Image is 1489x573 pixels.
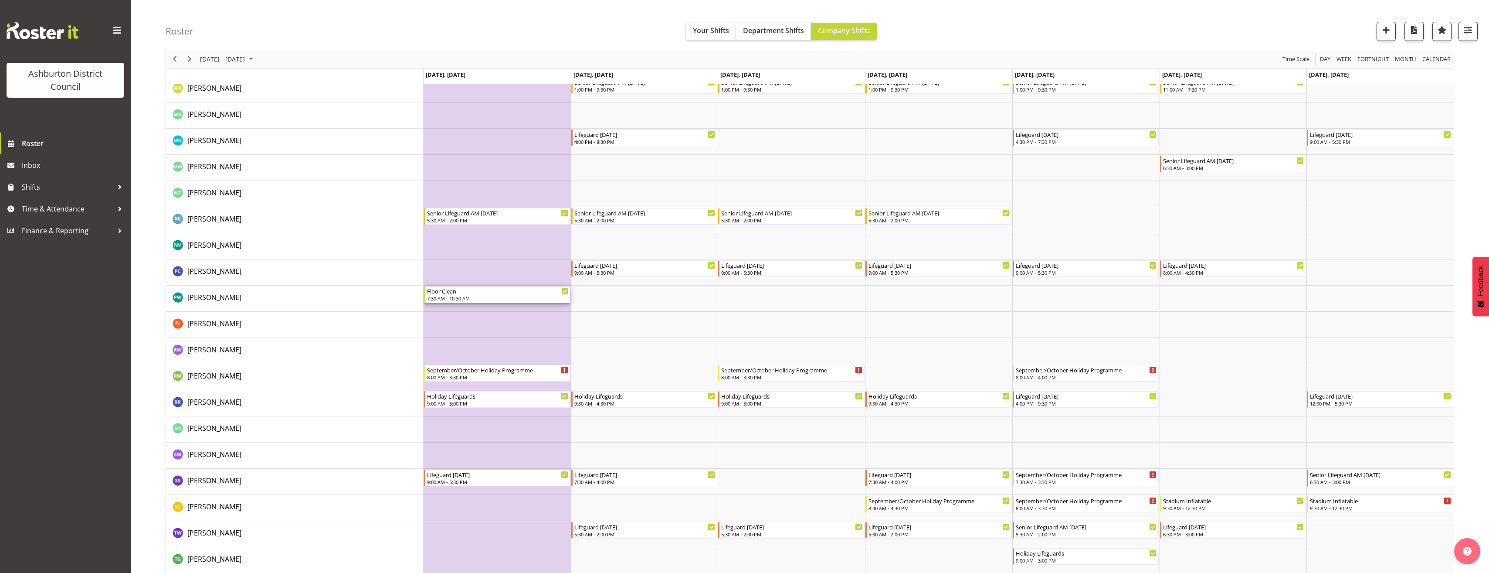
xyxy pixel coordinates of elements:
[166,102,424,129] td: Meghan Anderson resource
[868,496,1010,505] div: September/October Holiday Programme
[166,259,424,286] td: Paulina Cuadrado resource
[1163,269,1304,276] div: 8:00 AM - 4:30 PM
[424,286,570,303] div: Peter Wood"s event - Floor Clean Begin From Monday, September 22, 2025 at 7:30:00 AM GMT+12:00 En...
[187,318,241,329] a: [PERSON_NAME]
[1356,54,1391,65] button: Fortnight
[187,83,241,93] span: [PERSON_NAME]
[1016,470,1157,479] div: September/October Holiday Programme
[166,521,424,547] td: Tessa Wright resource
[574,86,716,93] div: 1:00 PM - 9:30 PM
[1336,54,1352,65] span: Week
[868,71,907,78] span: [DATE], [DATE]
[1016,130,1157,139] div: Lifeguard [DATE]
[865,470,1012,486] div: Sawyer Stewart"s event - Lifeguard Thursday Begin From Thursday, September 25, 2025 at 7:30:00 AM...
[187,319,241,328] span: [PERSON_NAME]
[187,214,241,224] a: [PERSON_NAME]
[166,469,424,495] td: Sawyer Stewart resource
[166,155,424,181] td: Michelle Morgan resource
[427,470,568,479] div: Lifeguard [DATE]
[22,181,113,194] span: Shifts
[187,528,241,538] span: [PERSON_NAME]
[1160,156,1306,172] div: Michelle Morgan"s event - Senior Lifeguard AM Saturday Begin From Saturday, September 27, 2025 at...
[166,286,424,312] td: Peter Wood resource
[1310,505,1451,512] div: 9:30 AM - 12:30 PM
[187,528,241,538] a: [PERSON_NAME]
[22,202,113,215] span: Time & Attendance
[868,522,1010,531] div: Lifeguard [DATE]
[721,400,862,407] div: 9:00 AM - 3:00 PM
[718,391,865,408] div: Ryan Richan"s event - Holiday Lifeguards Begin From Wednesday, September 24, 2025 at 9:00:00 AM G...
[7,22,78,39] img: Rosterit website logo
[865,522,1012,539] div: Tessa Wright"s event - Lifeguard Thursday Begin From Thursday, September 25, 2025 at 5:30:00 AM G...
[22,224,113,237] span: Finance & Reporting
[166,233,424,259] td: Nicka Van Berlo resource
[1310,392,1451,400] div: Lifeguard [DATE]
[868,217,1010,224] div: 5:30 AM - 2:00 PM
[187,450,241,459] span: [PERSON_NAME]
[1404,22,1424,41] button: Download a PDF of the roster according to the set date range.
[1394,54,1417,65] span: Month
[427,295,569,302] div: 7:30 AM - 10:30 AM
[166,129,424,155] td: Michael Griffiths resource
[1016,86,1157,93] div: 1:00 PM - 9:30 PM
[427,478,568,485] div: 9:00 AM - 5:30 PM
[868,470,1010,479] div: Lifeguard [DATE]
[721,365,862,374] div: September/October Holiday Programme
[721,531,862,538] div: 5:30 AM - 2:00 PM
[1310,470,1451,479] div: Senior Lifeguard AM [DATE]
[574,392,716,400] div: Holiday Lifeguards
[743,26,804,35] span: Department Shifts
[187,397,241,407] span: [PERSON_NAME]
[1160,77,1306,94] div: Megan Rutter"s event - Senior Lifeguard PM Saturday Begin From Saturday, September 27, 2025 at 11...
[1016,392,1157,400] div: Lifeguard [DATE]
[1013,470,1159,486] div: Sawyer Stewart"s event - September/October Holiday Programme Begin From Friday, September 26, 202...
[199,54,257,65] button: September 2025
[1307,391,1453,408] div: Ryan Richan"s event - Lifeguard Sunday Begin From Sunday, September 28, 2025 at 12:00:00 PM GMT+1...
[571,260,718,277] div: Paulina Cuadrado"s event - Lifeguard Tuesday Begin From Tuesday, September 23, 2025 at 9:00:00 AM...
[1013,365,1159,382] div: Rose McKay"s event - September/October Holiday Programme Begin From Friday, September 26, 2025 at...
[427,400,568,407] div: 9:00 AM - 3:00 PM
[868,392,1010,400] div: Holiday Lifeguards
[1016,261,1157,269] div: Lifeguard [DATE]
[166,312,424,338] td: Pippa Jones resource
[1013,391,1159,408] div: Ryan Richan"s event - Lifeguard Friday Begin From Friday, September 26, 2025 at 4:00:00 PM GMT+12...
[571,391,718,408] div: Ryan Richan"s event - Holiday Lifeguards Begin From Tuesday, September 23, 2025 at 9:30:00 AM GMT...
[187,344,241,355] a: [PERSON_NAME]
[22,137,126,150] span: Roster
[1335,54,1353,65] button: Timeline Week
[187,501,241,512] a: [PERSON_NAME]
[868,531,1010,538] div: 5:30 AM - 2:00 PM
[818,26,870,35] span: Company Shifts
[187,188,241,198] a: [PERSON_NAME]
[187,109,241,119] span: [PERSON_NAME]
[718,260,865,277] div: Paulina Cuadrado"s event - Lifeguard Wednesday Begin From Wednesday, September 24, 2025 at 9:00:0...
[187,371,241,381] a: [PERSON_NAME]
[574,531,716,538] div: 5:30 AM - 2:00 PM
[1310,138,1451,145] div: 9:00 AM - 5:30 PM
[187,240,241,250] a: [PERSON_NAME]
[1160,496,1306,512] div: Stella Clyne"s event - Stadium Inflatable Begin From Saturday, September 27, 2025 at 9:30:00 AM G...
[686,23,736,40] button: Your Shifts
[721,392,862,400] div: Holiday Lifeguards
[199,54,246,65] span: [DATE] - [DATE]
[182,50,197,68] div: next period
[166,495,424,521] td: Stella Clyne resource
[424,365,570,382] div: Rose McKay"s event - September/October Holiday Programme Begin From Monday, September 22, 2025 at...
[424,391,570,408] div: Ryan Richan"s event - Holiday Lifeguards Begin From Monday, September 22, 2025 at 9:00:00 AM GMT+...
[574,138,716,145] div: 4:00 PM - 8:30 PM
[427,208,568,217] div: Senior Lifeguard AM [DATE]
[197,50,258,68] div: September 22 - 28, 2025
[166,390,424,416] td: Ryan Richan resource
[1458,22,1478,41] button: Filter Shifts
[166,207,424,233] td: Molly Jones resource
[1163,496,1304,505] div: Stadium Inflatable
[427,374,568,381] div: 8:00 AM - 3:30 PM
[166,26,193,36] h4: Roster
[424,208,570,225] div: Molly Jones"s event - Senior Lifeguard AM Monday Begin From Monday, September 22, 2025 at 5:30:00...
[1016,531,1157,538] div: 5:30 AM - 2:00 PM
[1016,522,1157,531] div: Senior Lifeguard AM [DATE]
[868,478,1010,485] div: 7:30 AM - 4:00 PM
[1310,496,1451,505] div: Stadium Inflatable
[1432,22,1452,41] button: Highlight an important date within the roster.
